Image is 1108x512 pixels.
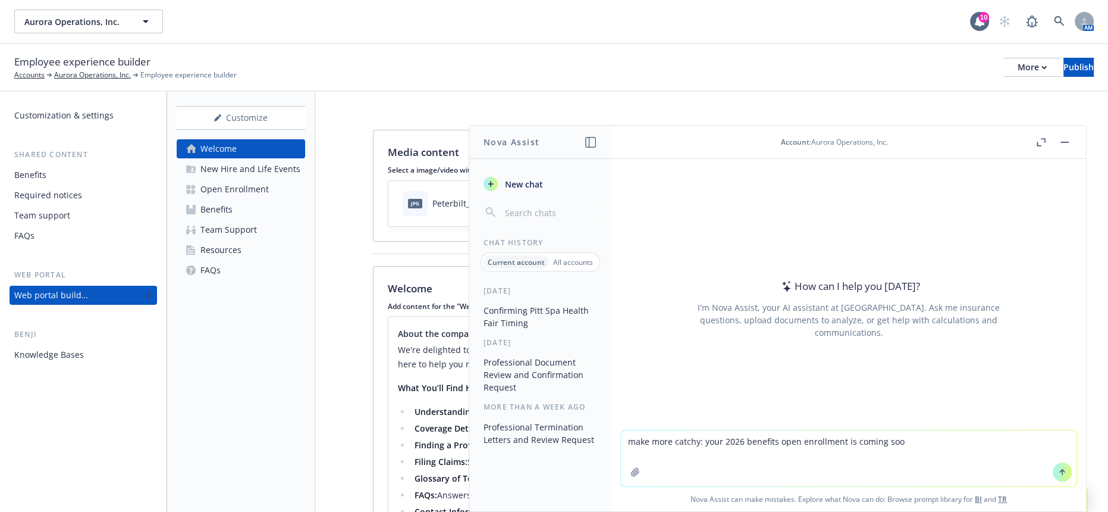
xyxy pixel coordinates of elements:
div: Benefits [200,200,233,219]
strong: Understanding Your Benefits: [415,406,535,417]
a: Team Support [177,220,305,239]
p: Current account [488,257,545,267]
div: FAQs [200,261,221,280]
div: Peterbilt_ThreeQuarter_Outdoor-R4-5k (1).jpg [432,197,613,210]
p: Add content for the "Welcome" section here [388,301,1036,311]
div: How can I help you [DATE]? [778,279,920,294]
strong: Glossary of Terms: [415,473,490,484]
span: New chat [503,178,543,191]
li: Learn all about the various benefits we offer, from health and dental coverage to retirement plan... [411,405,1026,419]
div: [DATE] [469,338,611,348]
span: Employee experience builder [140,70,237,80]
strong: Finding a Provider: [415,439,491,451]
div: FAQs [14,226,34,245]
button: Customize [177,106,305,130]
a: BI [975,494,982,504]
li: Get clear information on what’s covered under each benefit plan, ensuring you know exactly what t... [411,422,1026,436]
span: Aurora Operations, Inc. [24,15,127,28]
p: Media content [388,145,459,160]
span: About the company [398,327,479,340]
li: Use our tools to locate in-network providers and facilities that meet your needs. [411,438,1026,452]
a: Web portal builder [10,286,157,305]
button: Confirming Pitt Spa Health Fair Timing [479,301,602,333]
div: Team Support [200,220,257,239]
div: I'm Nova Assist, your AI assistant at [GEOGRAPHIC_DATA]. Ask me insurance questions, upload docum... [682,301,1016,339]
p: Select a image/video with landscape orientation for a better experience [388,165,1036,175]
div: More than a week ago [469,402,611,412]
a: Search [1047,10,1071,33]
div: Benji [10,329,157,341]
strong: Filing Claims: [415,456,467,467]
p: All accounts [553,257,593,267]
a: FAQs [10,226,157,245]
div: Open Enrollment [200,180,269,199]
div: More [1018,58,1047,76]
div: 10 [978,12,989,23]
li: Answers to the most frequently asked questions to quickly address common concerns and queries. [411,488,1026,502]
a: Open Enrollment [177,180,305,199]
div: Required notices [14,186,82,205]
a: Required notices [10,186,157,205]
h1: Nova Assist [484,136,539,148]
div: Team support [14,206,70,225]
div: Welcome [200,139,237,158]
div: Knowledge Bases [14,345,84,364]
div: Benefits [14,166,46,185]
span: jpg [408,199,422,208]
div: [DATE] [469,286,611,296]
strong: What You’ll Find Here: [398,382,488,394]
a: Customization & settings [10,106,157,125]
div: Resources [200,241,241,260]
a: Report a Bug [1020,10,1044,33]
div: Web portal builder [14,286,88,305]
button: Aurora Operations, Inc. [14,10,163,33]
textarea: make more catchy: your 2026 benefits open enrollment is coming soo [621,430,1076,486]
div: Publish [1063,58,1094,76]
a: Start snowing [993,10,1016,33]
span: Account [781,137,809,147]
a: New Hire and Life Events [177,160,305,179]
button: Professional Document Review and Confirmation Request [479,352,602,397]
a: Resources [177,241,305,260]
a: Benefits [10,166,157,185]
a: Accounts [14,70,45,80]
p: Welcome [388,281,432,296]
a: Team support [10,206,157,225]
a: FAQs [177,261,305,280]
button: Publish [1063,58,1094,77]
p: We're delighted to have you here at our dedicated benefits education website. Your health, well-b... [398,343,1026,371]
button: Professional Termination Letters and Review Request [479,417,602,449]
div: Customize [177,107,305,129]
span: Nova Assist can make mistakes. Explore what Nova can do: Browse prompt library for and [616,487,1081,511]
strong: Coverage Details: [415,423,485,434]
li: Step-by-step guidance on how to file claims smoothly and efficiently. [411,455,1026,469]
a: Welcome [177,139,305,158]
strong: FAQs: [415,489,437,501]
div: New Hire and Life Events [200,160,300,179]
li: A handy reference to help you understand common terms and jargon related to your benefits. [411,472,1026,486]
button: More [1003,58,1061,77]
button: New chat [479,173,602,195]
input: Search chats [503,204,597,221]
div: : Aurora Operations, Inc. [781,137,888,147]
a: Benefits [177,200,305,219]
div: Shared content [10,149,157,161]
span: Employee experience builder [14,54,150,70]
a: TR [998,494,1007,504]
div: Chat History [469,238,611,248]
div: Customization & settings [14,106,114,125]
div: Web portal [10,269,157,281]
a: Aurora Operations, Inc. [54,70,131,80]
a: Knowledge Bases [10,345,157,364]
